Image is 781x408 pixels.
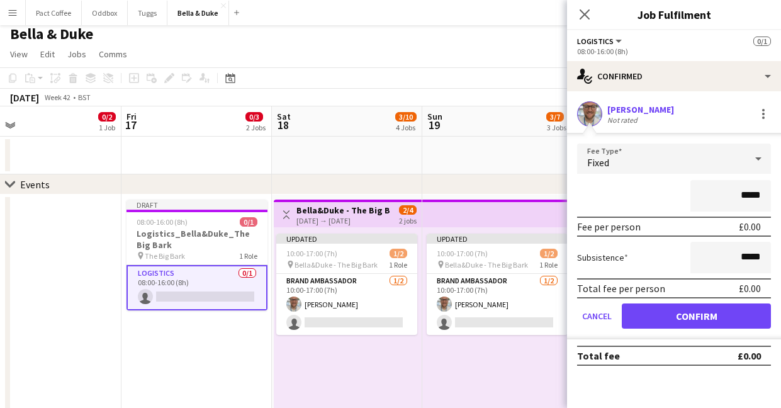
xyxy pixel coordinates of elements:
span: 0/1 [240,217,257,227]
button: Logistics [577,37,624,46]
span: The Big Bark [145,251,185,261]
div: 1 Job [99,123,115,132]
div: 3 Jobs [547,123,566,132]
div: Updated [276,234,417,244]
label: Subsistence [577,252,628,263]
button: Cancel [577,303,617,329]
span: Bella&Duke - The Big Bark [445,260,528,269]
div: [DATE] → [DATE] [296,216,390,225]
button: Pact Coffee [26,1,82,25]
button: Confirm [622,303,771,329]
h3: Bella&Duke - The Big Bark [296,205,390,216]
div: Not rated [607,115,640,125]
div: 4 Jobs [396,123,416,132]
h3: Job Fulfilment [567,6,781,23]
div: £0.00 [738,349,761,362]
span: 10:00-17:00 (7h) [286,249,337,258]
span: 0/2 [98,112,116,122]
span: View [10,48,28,60]
div: Draft [126,200,267,210]
div: Fee per person [577,220,641,233]
div: Events [20,178,50,191]
span: 19 [425,118,442,132]
div: £0.00 [739,220,761,233]
span: 0/1 [753,37,771,46]
span: 2/4 [399,205,417,215]
span: Fixed [587,156,609,169]
div: 2 Jobs [246,123,266,132]
span: Comms [99,48,127,60]
a: Jobs [62,46,91,62]
div: [DATE] [10,91,39,104]
span: 1 Role [239,251,257,261]
span: Jobs [67,48,86,60]
a: Comms [94,46,132,62]
app-card-role: Brand Ambassador1/210:00-17:00 (7h)[PERSON_NAME] [276,274,417,335]
div: 08:00-16:00 (8h) [577,47,771,56]
div: £0.00 [739,282,761,295]
span: Week 42 [42,93,73,102]
button: Bella & Duke [167,1,229,25]
span: 1/2 [390,249,407,258]
app-job-card: Updated10:00-17:00 (7h)1/2 Bella&Duke - The Big Bark1 RoleBrand Ambassador1/210:00-17:00 (7h)[PER... [427,234,568,335]
div: [PERSON_NAME] [607,104,674,115]
span: 1/2 [540,249,558,258]
span: 1 Role [539,260,558,269]
div: BST [78,93,91,102]
div: Total fee [577,349,620,362]
span: Edit [40,48,55,60]
span: 3/10 [395,112,417,122]
app-card-role: Brand Ambassador1/210:00-17:00 (7h)[PERSON_NAME] [427,274,568,335]
span: 3/7 [546,112,564,122]
app-job-card: Draft08:00-16:00 (8h)0/1Logistics_Bella&Duke_The Big Bark The Big Bark1 RoleLogistics0/108:00-16:... [126,200,267,310]
app-card-role: Logistics0/108:00-16:00 (8h) [126,265,267,310]
span: 08:00-16:00 (8h) [137,217,188,227]
span: Sun [427,111,442,122]
span: Sat [277,111,291,122]
span: 1 Role [389,260,407,269]
span: Logistics [577,37,614,46]
span: 0/3 [245,112,263,122]
span: 10:00-17:00 (7h) [437,249,488,258]
button: Tuggs [128,1,167,25]
button: Oddbox [82,1,128,25]
app-job-card: Updated10:00-17:00 (7h)1/2 Bella&Duke - The Big Bark1 RoleBrand Ambassador1/210:00-17:00 (7h)[PER... [276,234,417,335]
a: View [5,46,33,62]
span: 18 [275,118,291,132]
h1: Bella & Duke [10,25,93,43]
a: Edit [35,46,60,62]
span: 17 [125,118,137,132]
span: Fri [126,111,137,122]
div: Total fee per person [577,282,665,295]
div: Updated [427,234,568,244]
div: Confirmed [567,61,781,91]
span: Bella&Duke - The Big Bark [295,260,378,269]
div: 2 jobs [399,215,417,225]
h3: Logistics_Bella&Duke_The Big Bark [126,228,267,251]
